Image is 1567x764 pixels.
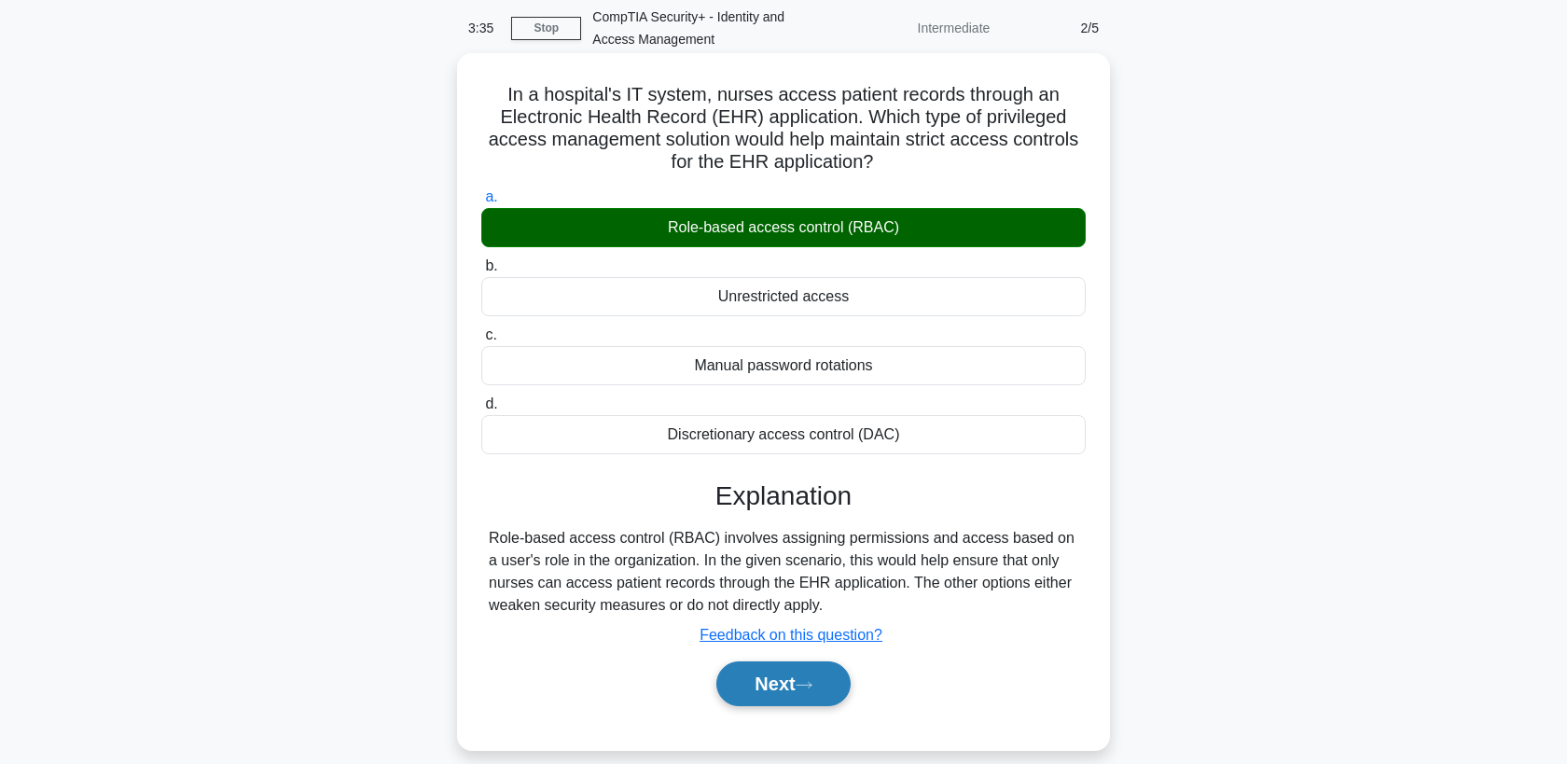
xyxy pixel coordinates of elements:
[716,661,850,706] button: Next
[481,415,1086,454] div: Discretionary access control (DAC)
[481,208,1086,247] div: Role-based access control (RBAC)
[485,188,497,204] span: a.
[1001,9,1110,47] div: 2/5
[481,346,1086,385] div: Manual password rotations
[511,17,581,40] a: Stop
[485,396,497,411] span: d.
[489,527,1078,617] div: Role-based access control (RBAC) involves assigning permissions and access based on a user's role...
[838,9,1001,47] div: Intermediate
[481,277,1086,316] div: Unrestricted access
[485,326,496,342] span: c.
[700,627,882,643] a: Feedback on this question?
[485,257,497,273] span: b.
[479,83,1088,174] h5: In a hospital's IT system, nurses access patient records through an Electronic Health Record (EHR...
[492,480,1075,512] h3: Explanation
[457,9,511,47] div: 3:35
